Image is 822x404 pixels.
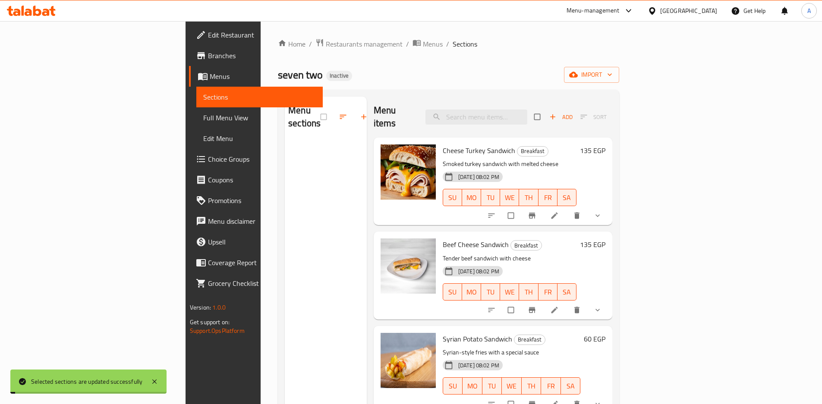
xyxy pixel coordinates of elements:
[514,335,545,344] span: Breakfast
[447,286,459,298] span: SU
[545,380,557,392] span: FR
[485,191,497,204] span: TU
[446,39,449,49] li: /
[455,267,503,276] span: [DATE] 08:02 PM
[511,241,542,251] span: Breakfast
[189,25,323,45] a: Edit Restaurant
[189,169,323,190] a: Coupons
[504,286,516,298] span: WE
[466,286,478,298] span: MO
[406,39,409,49] li: /
[208,175,316,185] span: Coupons
[486,380,498,392] span: TU
[539,189,557,206] button: FR
[807,6,811,16] span: A
[190,316,230,328] span: Get support on:
[423,39,443,49] span: Menus
[374,104,415,130] h2: Menu items
[567,6,620,16] div: Menu-management
[189,211,323,232] a: Menu disclaimer
[505,380,518,392] span: WE
[580,144,605,157] h6: 135 EGP
[447,380,459,392] span: SU
[660,6,717,16] div: [GEOGRAPHIC_DATA]
[443,283,462,301] button: SU
[462,283,481,301] button: MO
[525,380,538,392] span: TH
[588,206,609,225] button: show more
[381,333,436,388] img: Syrian Potato Sandwich
[567,301,588,319] button: delete
[575,110,612,124] span: Select section first
[381,144,436,200] img: Cheese Turkey Sandwich
[455,173,503,181] span: [DATE] 08:02 PM
[523,301,543,319] button: Branch-specific-item
[500,189,519,206] button: WE
[208,216,316,226] span: Menu disclaimer
[189,149,323,169] a: Choice Groups
[413,38,443,50] a: Menus
[443,144,515,157] span: Cheese Turkey Sandwich
[425,110,527,125] input: search
[190,302,211,313] span: Version:
[212,302,226,313] span: 1.0.0
[466,380,479,392] span: MO
[500,283,519,301] button: WE
[203,113,316,123] span: Full Menu View
[443,253,576,264] p: Tender beef sandwich with cheese
[443,159,576,169] p: Smoked turkey sandwich with melted cheese
[593,211,602,220] svg: Show Choices
[443,347,580,358] p: Syrian-style fries with a special sauce
[584,333,605,345] h6: 60 EGP
[208,195,316,206] span: Promotions
[547,110,575,124] button: Add
[519,283,538,301] button: TH
[580,238,605,251] h6: 135 EGP
[208,50,316,61] span: Branches
[326,71,352,81] div: Inactive
[557,189,576,206] button: SA
[31,377,142,386] div: Selected sections are updated successfully
[196,128,323,149] a: Edit Menu
[542,191,554,204] span: FR
[381,238,436,294] img: Beef Cheese Sandwich
[503,207,521,224] span: Select to update
[485,286,497,298] span: TU
[522,377,541,395] button: TH
[210,71,316,81] span: Menus
[567,206,588,225] button: delete
[523,191,535,204] span: TH
[208,30,316,40] span: Edit Restaurant
[547,110,575,124] span: Add item
[208,237,316,247] span: Upsell
[189,66,323,87] a: Menus
[481,283,500,301] button: TU
[189,45,323,66] a: Branches
[315,38,403,50] a: Restaurants management
[354,107,375,126] button: Add section
[561,286,573,298] span: SA
[463,377,482,395] button: MO
[443,238,509,251] span: Beef Cheese Sandwich
[447,191,459,204] span: SU
[593,306,602,314] svg: Show Choices
[482,301,503,319] button: sort-choices
[285,138,367,144] nav: Menu sections
[519,189,538,206] button: TH
[443,332,512,345] span: Syrian Potato Sandwich
[539,283,557,301] button: FR
[189,273,323,294] a: Grocery Checklist
[203,133,316,144] span: Edit Menu
[588,301,609,319] button: show more
[443,377,463,395] button: SU
[326,72,352,79] span: Inactive
[517,146,548,157] div: Breakfast
[504,191,516,204] span: WE
[561,377,580,395] button: SA
[550,211,561,220] a: Edit menu item
[564,380,577,392] span: SA
[208,278,316,288] span: Grocery Checklist
[462,189,481,206] button: MO
[523,286,535,298] span: TH
[278,38,619,50] nav: breadcrumb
